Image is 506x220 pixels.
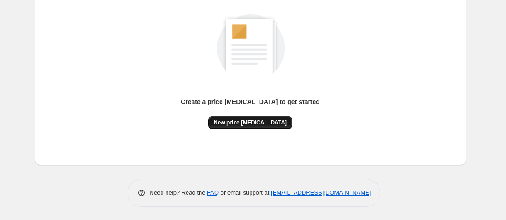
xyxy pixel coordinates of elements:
span: Need help? Read the [150,189,207,196]
span: or email support at [219,189,271,196]
span: New price [MEDICAL_DATA] [214,119,287,126]
p: Create a price [MEDICAL_DATA] to get started [181,97,320,106]
a: [EMAIL_ADDRESS][DOMAIN_NAME] [271,189,371,196]
a: FAQ [207,189,219,196]
button: New price [MEDICAL_DATA] [208,116,292,129]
